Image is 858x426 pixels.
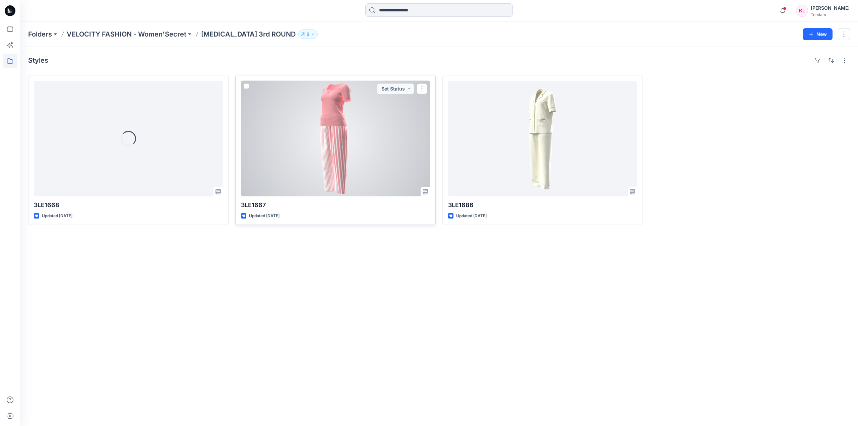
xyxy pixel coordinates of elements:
p: [MEDICAL_DATA] 3rd ROUND [201,29,296,39]
p: Updated [DATE] [456,212,487,220]
p: 3LE1668 [34,200,223,210]
p: 3LE1686 [448,200,637,210]
a: 3LE1667 [241,81,430,196]
div: KL [796,5,808,17]
a: Folders [28,29,52,39]
a: VELOCITY FASHION - Women'Secret [67,29,186,39]
p: 6 [307,31,309,38]
div: Tendam [811,12,850,17]
p: Updated [DATE] [42,212,72,220]
button: New [803,28,833,40]
p: 3LE1667 [241,200,430,210]
h4: Styles [28,56,48,64]
p: Updated [DATE] [249,212,280,220]
a: 3LE1686 [448,81,637,196]
button: 6 [298,29,318,39]
div: [PERSON_NAME] [811,4,850,12]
